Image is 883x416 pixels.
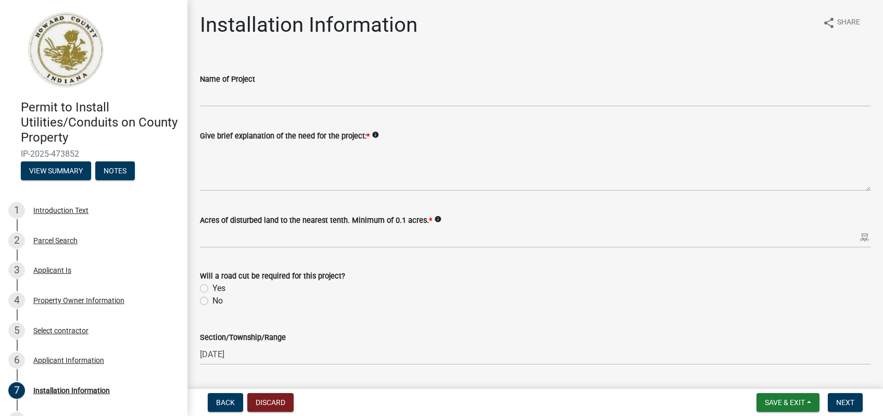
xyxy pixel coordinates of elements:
label: Give brief explanation of the need for the project: [200,133,370,140]
i: share [823,17,835,29]
label: Acres of disturbed land to the nearest tenth. Minimum of 0.1 acres. [200,217,432,224]
label: Yes [212,282,225,295]
label: Will a road cut be required for this project? [200,273,345,280]
span: IP-2025-473852 [21,149,167,159]
button: shareShare [814,12,868,33]
div: Applicant Information [33,357,104,364]
span: Next [836,398,854,407]
div: Property Owner Information [33,297,124,304]
i: info [372,131,379,138]
wm-modal-confirm: Summary [21,168,91,176]
div: 5 [8,322,25,339]
button: Next [828,393,863,412]
div: 7 [8,382,25,399]
button: Back [208,393,243,412]
button: Notes [95,161,135,180]
wm-modal-confirm: Notes [95,168,135,176]
h4: Permit to Install Utilities/Conduits on County Property [21,100,179,145]
div: 6 [8,352,25,369]
label: Name of Project [200,76,255,83]
span: Save & Exit [765,398,805,407]
img: Howard County, Indiana [21,11,110,89]
span: Share [837,17,860,29]
div: Parcel Search [33,237,78,244]
div: 3 [8,262,25,279]
div: 4 [8,292,25,309]
label: No [212,295,223,307]
div: Introduction Text [33,207,89,214]
div: 2 [8,232,25,249]
div: Applicant Is [33,267,71,274]
div: Installation Information [33,387,110,394]
span: Back [216,398,235,407]
label: Section/Township/Range [200,334,286,342]
button: View Summary [21,161,91,180]
button: Discard [247,393,294,412]
h1: Installation Information [200,12,418,37]
button: Save & Exit [756,393,819,412]
div: 1 [8,202,25,219]
i: info [434,216,442,223]
div: Select contractor [33,327,89,334]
